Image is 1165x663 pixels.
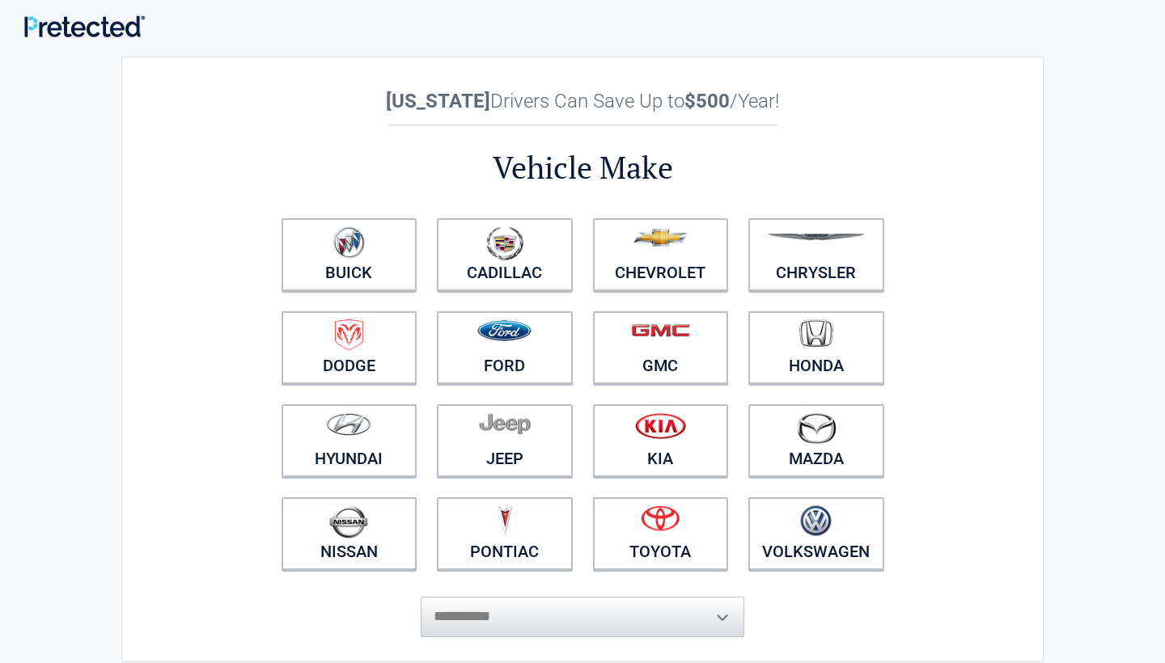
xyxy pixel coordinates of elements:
img: hyundai [326,412,371,436]
img: buick [333,226,365,259]
img: nissan [329,505,368,538]
a: Chrysler [748,218,884,291]
a: Pontiac [437,497,573,570]
img: honda [799,319,833,348]
a: Toyota [593,497,729,570]
a: Honda [748,311,884,384]
b: [US_STATE] [386,90,490,112]
a: Dodge [282,311,417,384]
img: gmc [631,323,690,337]
a: Jeep [437,404,573,477]
a: Cadillac [437,218,573,291]
a: Buick [282,218,417,291]
a: GMC [593,311,729,384]
img: volkswagen [800,505,832,537]
img: mazda [796,412,837,444]
a: Chevrolet [593,218,729,291]
img: pontiac [497,505,513,536]
a: Kia [593,404,729,477]
img: jeep [479,412,531,435]
img: cadillac [486,226,523,260]
a: Hyundai [282,404,417,477]
img: toyota [641,505,680,531]
img: Main Logo [24,15,145,37]
img: ford [477,320,532,341]
a: Volkswagen [748,497,884,570]
a: Ford [437,311,573,384]
img: dodge [335,319,363,351]
h2: Vehicle Make [271,147,894,188]
img: kia [635,412,686,439]
h2: Drivers Can Save Up to /Year [271,90,894,112]
a: Mazda [748,404,884,477]
b: $500 [684,90,730,112]
img: chevrolet [633,229,688,247]
img: chrysler [767,234,866,241]
a: Nissan [282,497,417,570]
